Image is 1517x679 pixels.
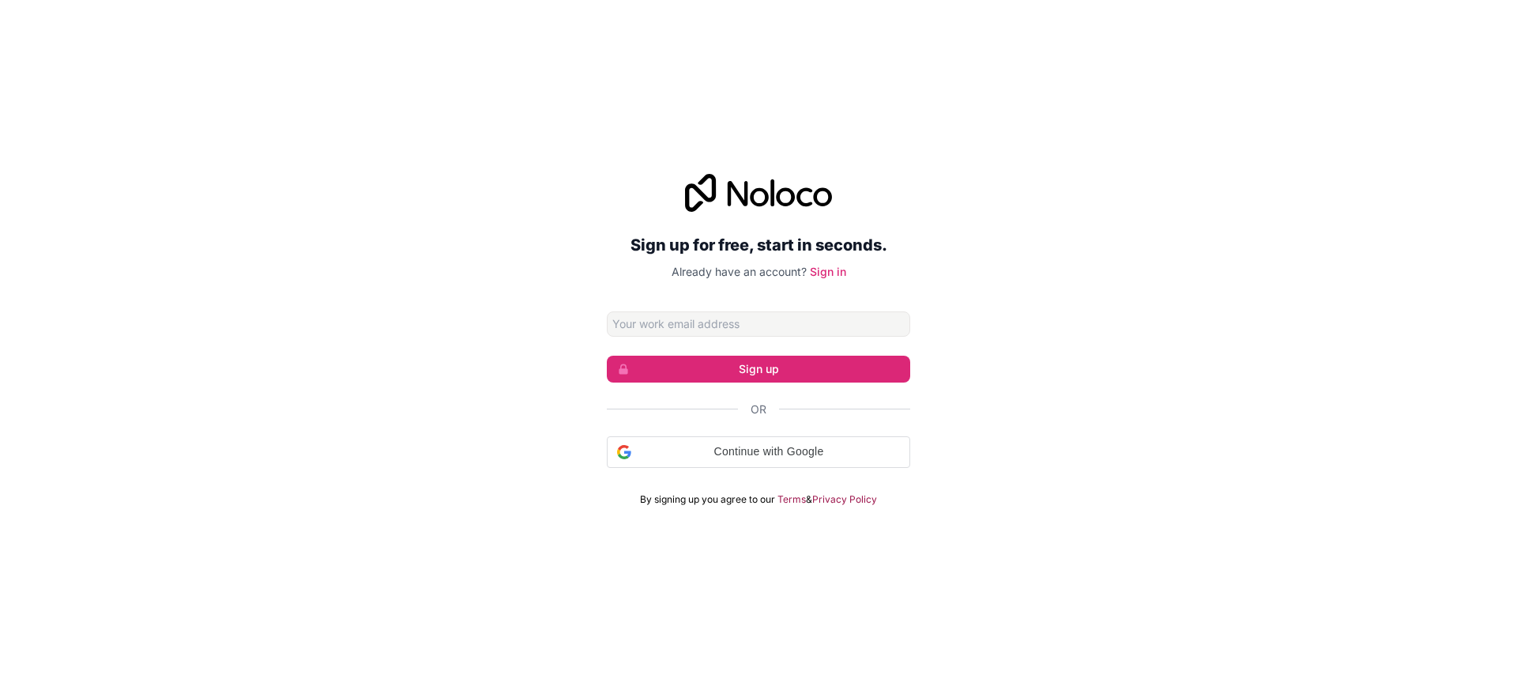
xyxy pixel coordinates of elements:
input: Email address [607,311,910,337]
a: Terms [777,493,806,506]
span: Continue with Google [638,443,900,460]
span: Already have an account? [672,265,807,278]
a: Privacy Policy [812,493,877,506]
span: & [806,493,812,506]
h2: Sign up for free, start in seconds. [607,231,910,259]
span: By signing up you agree to our [640,493,775,506]
button: Sign up [607,356,910,383]
a: Sign in [810,265,846,278]
div: Continue with Google [607,436,910,468]
span: Or [751,402,766,417]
